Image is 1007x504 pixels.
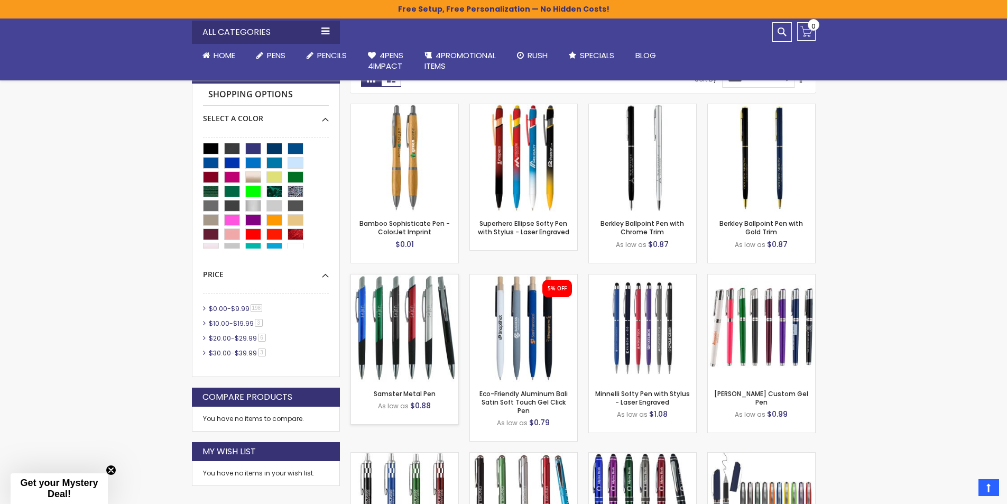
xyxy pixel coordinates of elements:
[235,349,257,358] span: $39.99
[497,418,528,427] span: As low as
[589,104,696,113] a: Berkley Ballpoint Pen with Chrome Trim
[209,334,231,343] span: $20.00
[192,44,246,67] a: Home
[410,400,431,411] span: $0.88
[414,44,506,78] a: 4PROMOTIONALITEMS
[767,409,788,419] span: $0.99
[203,84,329,106] strong: Shopping Options
[374,389,436,398] a: Samster Metal Pen
[589,452,696,461] a: Colter Stylus Twist Metal Pen
[649,409,668,419] span: $1.08
[106,465,116,475] button: Close teaser
[378,401,409,410] span: As low as
[479,389,568,415] a: Eco-Friendly Aluminum Bali Satin Soft Touch Gel Click Pen
[595,389,690,407] a: Minnelli Softy Pen with Stylus - Laser Engraved
[625,44,667,67] a: Blog
[209,319,229,328] span: $10.00
[203,106,329,124] div: Select A Color
[192,407,340,432] div: You have no items to compare.
[506,44,558,67] a: Rush
[648,239,669,250] span: $0.87
[558,44,625,67] a: Specials
[580,50,614,61] span: Specials
[797,22,816,41] a: 0
[258,349,266,356] span: 3
[470,274,577,382] img: Eco-Friendly Aluminum Bali Satin Soft Touch Gel Click Pen
[357,44,414,78] a: 4Pens4impact
[708,274,815,382] img: Earl Custom Gel Pen
[235,334,257,343] span: $29.99
[20,478,98,499] span: Get your Mystery Deal!
[708,452,815,461] a: Avendale Velvet Touch Stylus Gel Pen
[708,274,815,283] a: Earl Custom Gel Pen
[258,334,266,342] span: 6
[351,274,458,382] img: Samster Metal Pen
[616,240,646,249] span: As low as
[424,50,496,71] span: 4PROMOTIONAL ITEMS
[267,50,285,61] span: Pens
[206,304,266,313] a: $0.00-$9.99198
[202,391,292,403] strong: Compare Products
[708,104,815,113] a: Berkley Ballpoint Pen with Gold Trim
[635,50,656,61] span: Blog
[811,21,816,31] span: 0
[317,50,347,61] span: Pencils
[600,219,684,236] a: Berkley Ballpoint Pen with Chrome Trim
[589,274,696,382] img: Minnelli Softy Pen with Stylus - Laser Engraved
[351,104,458,212] img: Bamboo Sophisticate Pen - ColorJet Imprint
[192,21,340,44] div: All Categories
[214,50,235,61] span: Home
[470,452,577,461] a: Royal Metal Pen
[920,475,1007,504] iframe: Google Customer Reviews
[719,219,803,236] a: Berkley Ballpoint Pen with Gold Trim
[395,239,414,250] span: $0.01
[359,219,450,236] a: Bamboo Sophisticate Pen - ColorJet Imprint
[246,44,296,67] a: Pens
[714,389,808,407] a: [PERSON_NAME] Custom Gel Pen
[202,446,256,457] strong: My Wish List
[206,319,266,328] a: $10.00-$19.993
[548,285,567,292] div: 5% OFF
[708,104,815,212] img: Berkley Ballpoint Pen with Gold Trim
[209,349,231,358] span: $30.00
[529,417,550,428] span: $0.79
[206,334,270,343] a: $20.00-$29.996
[251,304,263,312] span: 198
[735,240,765,249] span: As low as
[203,469,329,478] div: You have no items in your wish list.
[231,304,250,313] span: $9.99
[296,44,357,67] a: Pencils
[255,319,263,327] span: 3
[351,274,458,283] a: Samster Metal Pen
[470,104,577,212] img: Superhero Ellipse Softy Pen with Stylus - Laser Engraved
[368,50,403,71] span: 4Pens 4impact
[695,75,717,84] label: Sort By
[735,410,765,419] span: As low as
[351,104,458,113] a: Bamboo Sophisticate Pen - ColorJet Imprint
[528,50,548,61] span: Rush
[209,304,227,313] span: $0.00
[589,104,696,212] img: Berkley Ballpoint Pen with Chrome Trim
[351,452,458,461] a: Gratia Ballpoint Pen
[617,410,648,419] span: As low as
[478,219,569,236] a: Superhero Ellipse Softy Pen with Stylus - Laser Engraved
[470,274,577,283] a: Eco-Friendly Aluminum Bali Satin Soft Touch Gel Click Pen
[203,262,329,280] div: Price
[11,473,108,504] div: Get your Mystery Deal!Close teaser
[233,319,254,328] span: $19.99
[206,349,270,358] a: $30.00-$39.993
[767,239,788,250] span: $0.87
[589,274,696,283] a: Minnelli Softy Pen with Stylus - Laser Engraved
[470,104,577,113] a: Superhero Ellipse Softy Pen with Stylus - Laser Engraved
